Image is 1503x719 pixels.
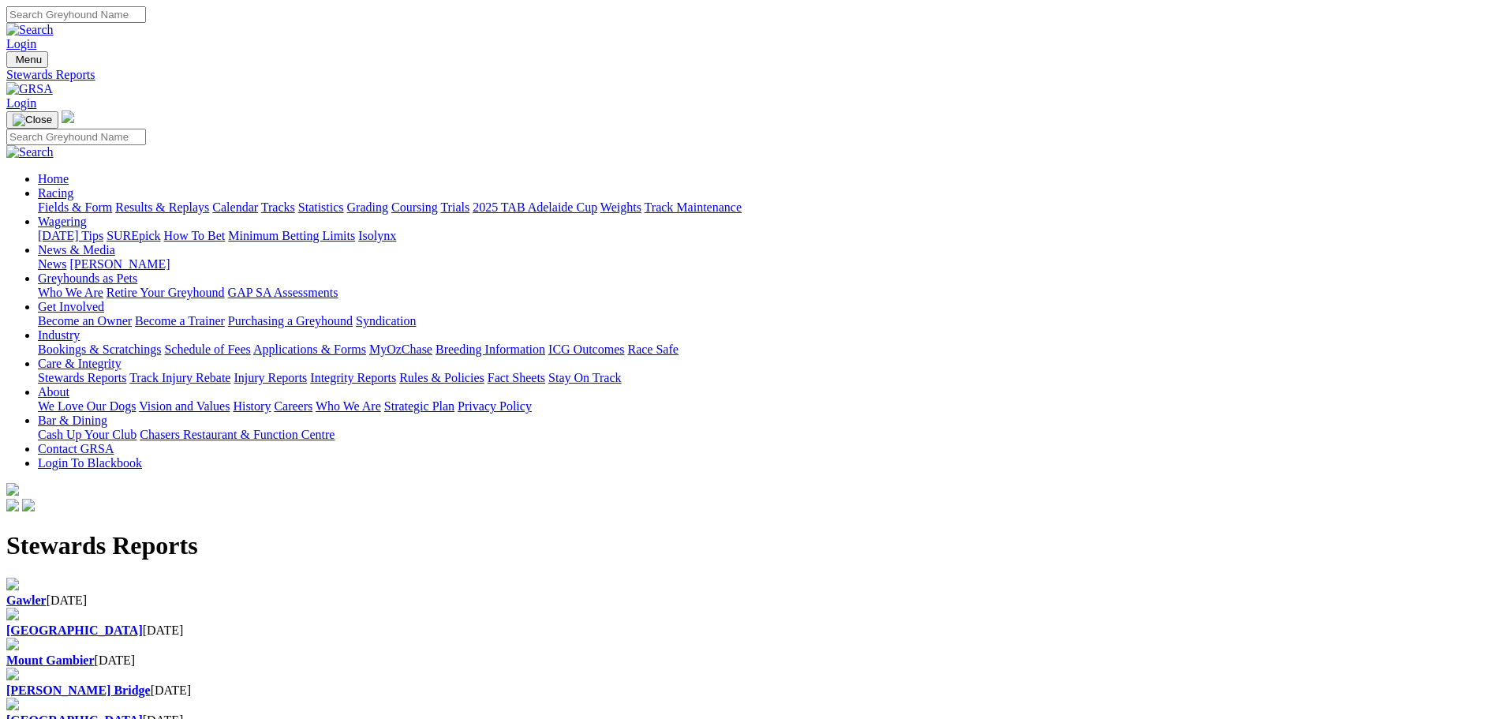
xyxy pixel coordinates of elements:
[6,653,95,667] a: Mount Gambier
[6,653,1497,668] div: [DATE]
[233,399,271,413] a: History
[436,343,545,356] a: Breeding Information
[107,286,225,299] a: Retire Your Greyhound
[38,200,1497,215] div: Racing
[261,200,295,214] a: Tracks
[38,442,114,455] a: Contact GRSA
[38,314,132,328] a: Become an Owner
[6,483,19,496] img: logo-grsa-white.png
[6,578,19,590] img: file-red.svg
[228,314,353,328] a: Purchasing a Greyhound
[6,594,1497,608] div: [DATE]
[38,385,69,399] a: About
[391,200,438,214] a: Coursing
[38,300,104,313] a: Get Involved
[6,608,19,620] img: file-red.svg
[38,399,136,413] a: We Love Our Dogs
[310,371,396,384] a: Integrity Reports
[38,328,80,342] a: Industry
[6,624,143,637] a: [GEOGRAPHIC_DATA]
[212,200,258,214] a: Calendar
[6,68,1497,82] a: Stewards Reports
[38,343,1497,357] div: Industry
[135,314,225,328] a: Become a Trainer
[22,499,35,511] img: twitter.svg
[356,314,416,328] a: Syndication
[298,200,344,214] a: Statistics
[6,23,54,37] img: Search
[234,371,307,384] a: Injury Reports
[38,229,103,242] a: [DATE] Tips
[38,186,73,200] a: Racing
[228,286,338,299] a: GAP SA Assessments
[129,371,230,384] a: Track Injury Rebate
[38,286,1497,300] div: Greyhounds as Pets
[38,215,87,228] a: Wagering
[6,129,146,145] input: Search
[6,96,36,110] a: Login
[228,229,355,242] a: Minimum Betting Limits
[140,428,335,441] a: Chasers Restaurant & Function Centre
[548,343,624,356] a: ICG Outcomes
[6,111,58,129] button: Toggle navigation
[600,200,641,214] a: Weights
[6,499,19,511] img: facebook.svg
[38,357,122,370] a: Care & Integrity
[6,638,19,650] img: file-red.svg
[384,399,454,413] a: Strategic Plan
[6,683,1497,698] div: [DATE]
[38,200,112,214] a: Fields & Form
[38,271,137,285] a: Greyhounds as Pets
[6,624,1497,638] div: [DATE]
[38,286,103,299] a: Who We Are
[38,257,1497,271] div: News & Media
[38,371,126,384] a: Stewards Reports
[16,54,42,66] span: Menu
[473,200,597,214] a: 2025 TAB Adelaide Cup
[38,428,1497,442] div: Bar & Dining
[274,399,312,413] a: Careers
[38,456,142,470] a: Login To Blackbook
[645,200,742,214] a: Track Maintenance
[316,399,381,413] a: Who We Are
[488,371,545,384] a: Fact Sheets
[6,6,146,23] input: Search
[38,414,107,427] a: Bar & Dining
[38,257,66,271] a: News
[6,683,151,697] a: [PERSON_NAME] Bridge
[107,229,160,242] a: SUREpick
[6,698,19,710] img: file-red.svg
[358,229,396,242] a: Isolynx
[38,399,1497,414] div: About
[38,314,1497,328] div: Get Involved
[458,399,532,413] a: Privacy Policy
[164,343,250,356] a: Schedule of Fees
[38,172,69,185] a: Home
[548,371,621,384] a: Stay On Track
[38,229,1497,243] div: Wagering
[6,37,36,51] a: Login
[13,114,52,126] img: Close
[6,51,48,68] button: Toggle navigation
[139,399,230,413] a: Vision and Values
[347,200,388,214] a: Grading
[6,594,47,607] a: Gawler
[38,428,136,441] a: Cash Up Your Club
[38,243,115,257] a: News & Media
[399,371,484,384] a: Rules & Policies
[440,200,469,214] a: Trials
[38,343,161,356] a: Bookings & Scratchings
[38,371,1497,385] div: Care & Integrity
[69,257,170,271] a: [PERSON_NAME]
[6,531,1497,560] h1: Stewards Reports
[6,82,53,96] img: GRSA
[253,343,366,356] a: Applications & Forms
[62,110,74,123] img: logo-grsa-white.png
[627,343,678,356] a: Race Safe
[115,200,209,214] a: Results & Replays
[164,229,226,242] a: How To Bet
